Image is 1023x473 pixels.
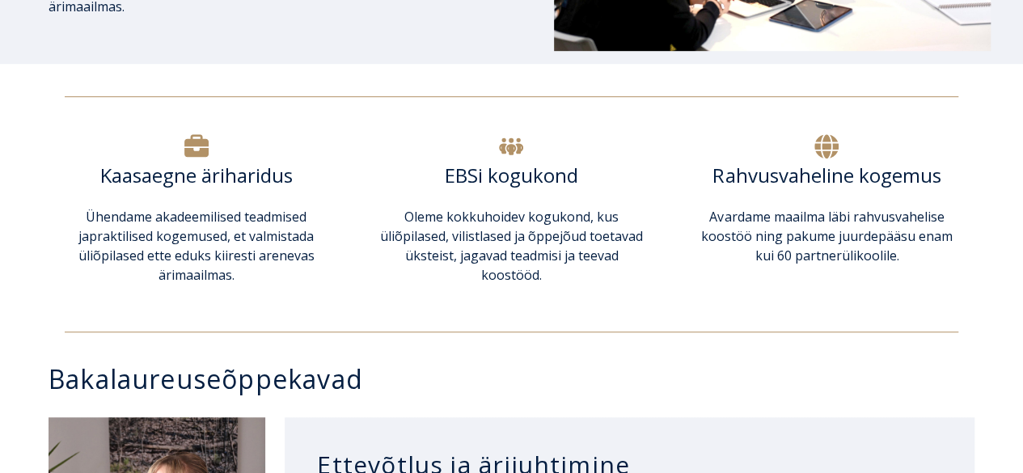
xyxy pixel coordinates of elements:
h6: Rahvusvaheline kogemus [695,163,958,188]
h3: Bakalaureuseõppekavad [49,365,991,393]
span: Ühendame akadeemilised teadmised ja [78,208,306,245]
span: praktilised kogemused, et valmistada üliõpilased ette eduks kiiresti arenevas ärimaailmas. [78,227,315,284]
h6: EBSi kogukond [380,163,643,188]
h6: Kaasaegne äriharidus [65,163,328,188]
span: Oleme kokkuhoidev kogukond, kus üliõpilased, vilistlased ja õppejõud toetavad üksteist, jagavad t... [380,208,643,284]
p: Avardame maailma läbi rahvusvahelise koostöö ning pakume juurdepääsu enam kui 60 partnerülikoolile. [695,207,958,265]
